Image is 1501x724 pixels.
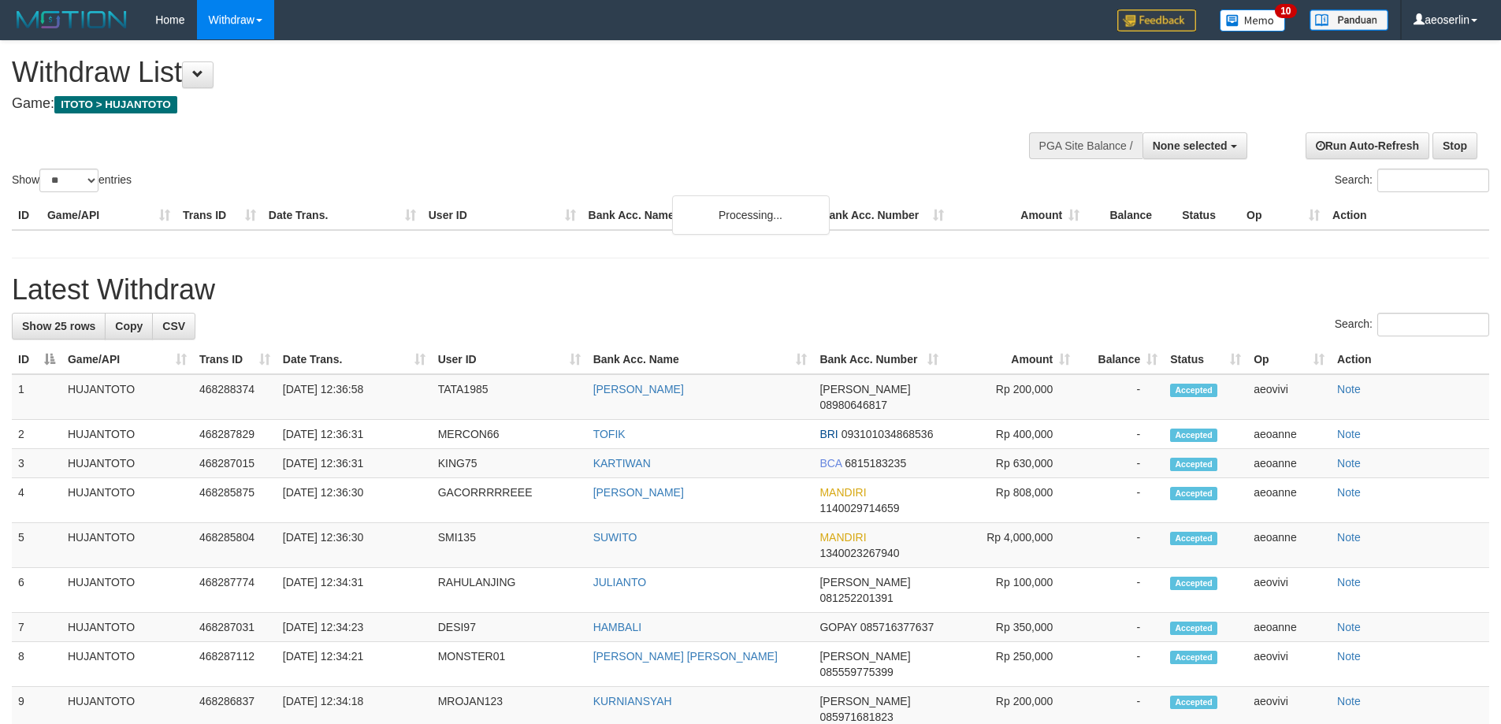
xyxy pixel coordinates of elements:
input: Search: [1377,169,1489,192]
span: None selected [1153,139,1228,152]
td: aeovivi [1247,374,1331,420]
td: aeoanne [1247,613,1331,642]
a: Note [1337,576,1361,588]
a: Note [1337,695,1361,707]
td: DESI97 [432,613,587,642]
td: aeoanne [1247,478,1331,523]
a: Note [1337,383,1361,395]
td: Rp 100,000 [945,568,1076,613]
td: HUJANTOTO [61,523,193,568]
td: 468287112 [193,642,277,687]
td: SMI135 [432,523,587,568]
span: GOPAY [819,621,856,633]
a: [PERSON_NAME] [593,486,684,499]
th: Status [1176,201,1240,230]
td: Rp 400,000 [945,420,1076,449]
td: 7 [12,613,61,642]
td: - [1076,523,1164,568]
label: Search: [1335,169,1489,192]
a: HAMBALI [593,621,641,633]
td: [DATE] 12:36:31 [277,420,432,449]
span: Accepted [1170,429,1217,442]
th: Bank Acc. Name: activate to sort column ascending [587,345,814,374]
span: Accepted [1170,532,1217,545]
span: Copy 1140029714659 to clipboard [819,502,899,514]
a: CSV [152,313,195,340]
img: MOTION_logo.png [12,8,132,32]
td: 468285875 [193,478,277,523]
span: BCA [819,457,842,470]
div: Processing... [672,195,830,235]
span: Accepted [1170,651,1217,664]
td: TATA1985 [432,374,587,420]
th: Bank Acc. Name [582,201,816,230]
th: Trans ID [176,201,262,230]
td: HUJANTOTO [61,642,193,687]
a: Stop [1432,132,1477,159]
a: KARTIWAN [593,457,651,470]
span: Copy 085559775399 to clipboard [819,666,893,678]
span: Accepted [1170,487,1217,500]
h4: Game: [12,96,985,112]
td: 4 [12,478,61,523]
a: Note [1337,621,1361,633]
span: Accepted [1170,458,1217,471]
a: Note [1337,428,1361,440]
a: SUWITO [593,531,637,544]
span: [PERSON_NAME] [819,695,910,707]
img: Button%20Memo.svg [1220,9,1286,32]
td: aeovivi [1247,642,1331,687]
h1: Latest Withdraw [12,274,1489,306]
th: Action [1331,345,1489,374]
td: 3 [12,449,61,478]
td: 6 [12,568,61,613]
td: HUJANTOTO [61,613,193,642]
td: - [1076,642,1164,687]
td: aeovivi [1247,568,1331,613]
a: Copy [105,313,153,340]
span: Copy 085716377637 to clipboard [860,621,934,633]
span: Accepted [1170,577,1217,590]
td: 468288374 [193,374,277,420]
a: KURNIANSYAH [593,695,672,707]
td: - [1076,478,1164,523]
a: [PERSON_NAME] [PERSON_NAME] [593,650,778,663]
td: aeoanne [1247,449,1331,478]
td: HUJANTOTO [61,568,193,613]
th: Balance [1086,201,1176,230]
span: [PERSON_NAME] [819,650,910,663]
th: Bank Acc. Number: activate to sort column ascending [813,345,945,374]
td: MERCON66 [432,420,587,449]
td: [DATE] 12:36:31 [277,449,432,478]
td: HUJANTOTO [61,420,193,449]
th: Balance: activate to sort column ascending [1076,345,1164,374]
th: Bank Acc. Number [815,201,950,230]
td: [DATE] 12:34:31 [277,568,432,613]
td: Rp 350,000 [945,613,1076,642]
label: Show entries [12,169,132,192]
th: Game/API [41,201,176,230]
td: - [1076,568,1164,613]
td: - [1076,374,1164,420]
td: Rp 630,000 [945,449,1076,478]
td: RAHULANJING [432,568,587,613]
td: [DATE] 12:36:58 [277,374,432,420]
td: HUJANTOTO [61,449,193,478]
td: aeoanne [1247,420,1331,449]
td: 2 [12,420,61,449]
th: Date Trans. [262,201,422,230]
th: Op: activate to sort column ascending [1247,345,1331,374]
span: Copy 081252201391 to clipboard [819,592,893,604]
th: Game/API: activate to sort column ascending [61,345,193,374]
td: - [1076,449,1164,478]
th: Status: activate to sort column ascending [1164,345,1247,374]
span: BRI [819,428,838,440]
td: 468285804 [193,523,277,568]
a: TOFIK [593,428,626,440]
td: 468287774 [193,568,277,613]
span: Copy 093101034868536 to clipboard [842,428,934,440]
span: Accepted [1170,622,1217,635]
td: HUJANTOTO [61,478,193,523]
th: Op [1240,201,1326,230]
td: Rp 200,000 [945,374,1076,420]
